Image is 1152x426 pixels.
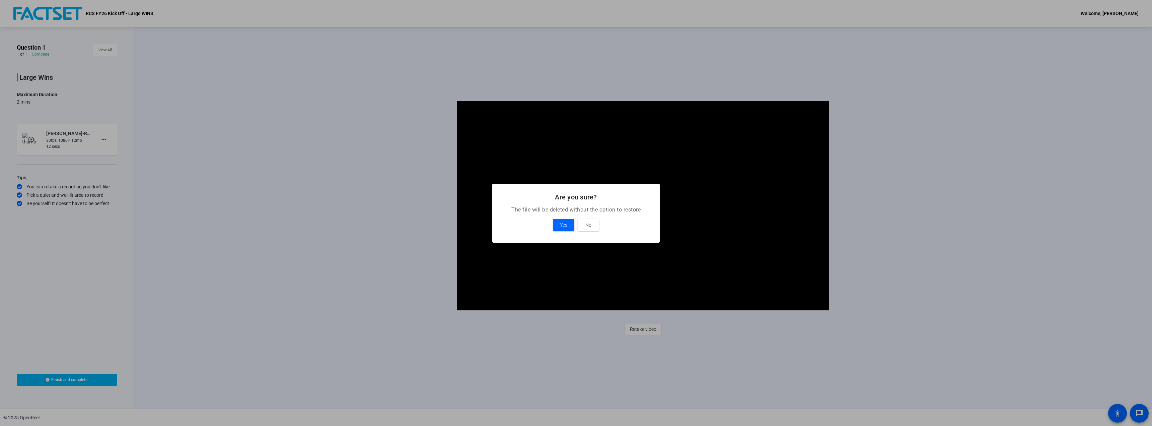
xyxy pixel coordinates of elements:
[500,192,652,202] h2: Are you sure?
[585,221,591,229] span: No
[500,206,652,214] p: The file will be deleted without the option to restore
[553,219,574,231] button: Yes
[578,219,599,231] button: No
[560,221,567,229] span: Yes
